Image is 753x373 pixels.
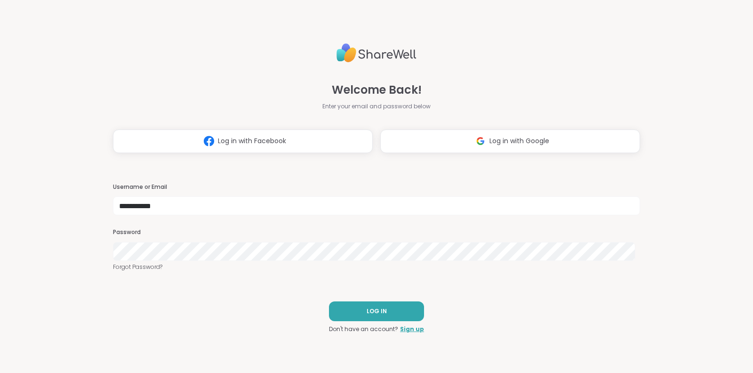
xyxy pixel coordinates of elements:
[218,136,286,146] span: Log in with Facebook
[400,325,424,333] a: Sign up
[113,130,373,153] button: Log in with Facebook
[322,102,431,111] span: Enter your email and password below
[200,132,218,150] img: ShareWell Logomark
[329,301,424,321] button: LOG IN
[367,307,387,316] span: LOG IN
[113,263,640,271] a: Forgot Password?
[332,81,422,98] span: Welcome Back!
[113,228,640,236] h3: Password
[472,132,489,150] img: ShareWell Logomark
[489,136,549,146] span: Log in with Google
[336,40,417,66] img: ShareWell Logo
[113,183,640,191] h3: Username or Email
[329,325,398,333] span: Don't have an account?
[380,130,640,153] button: Log in with Google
